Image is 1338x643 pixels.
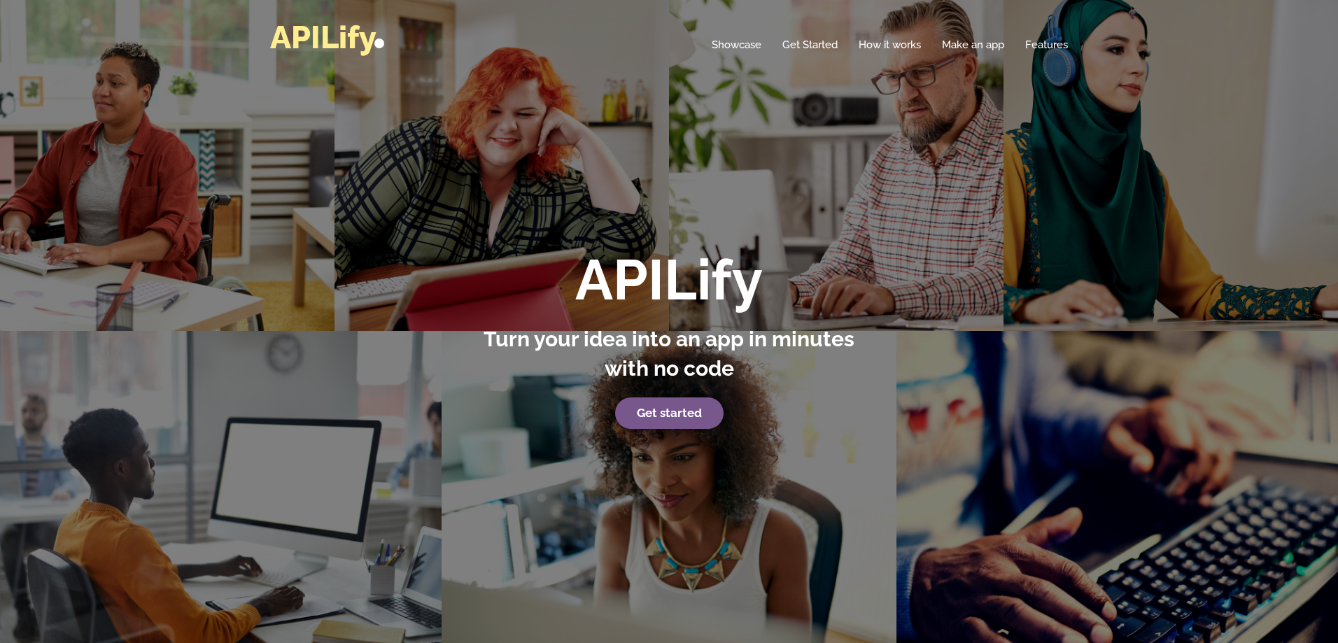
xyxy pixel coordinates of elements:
a: Showcase [712,38,761,52]
a: Get Started [782,38,838,52]
a: Make an app [942,38,1004,52]
a: Get started [615,397,724,430]
strong: Get started [637,406,702,420]
a: Features [1025,38,1068,52]
strong: APILify [575,247,763,313]
strong: Turn your idea into an app in minutes with no code [484,327,854,381]
a: How it works [859,38,921,52]
a: APILify [270,19,384,56]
